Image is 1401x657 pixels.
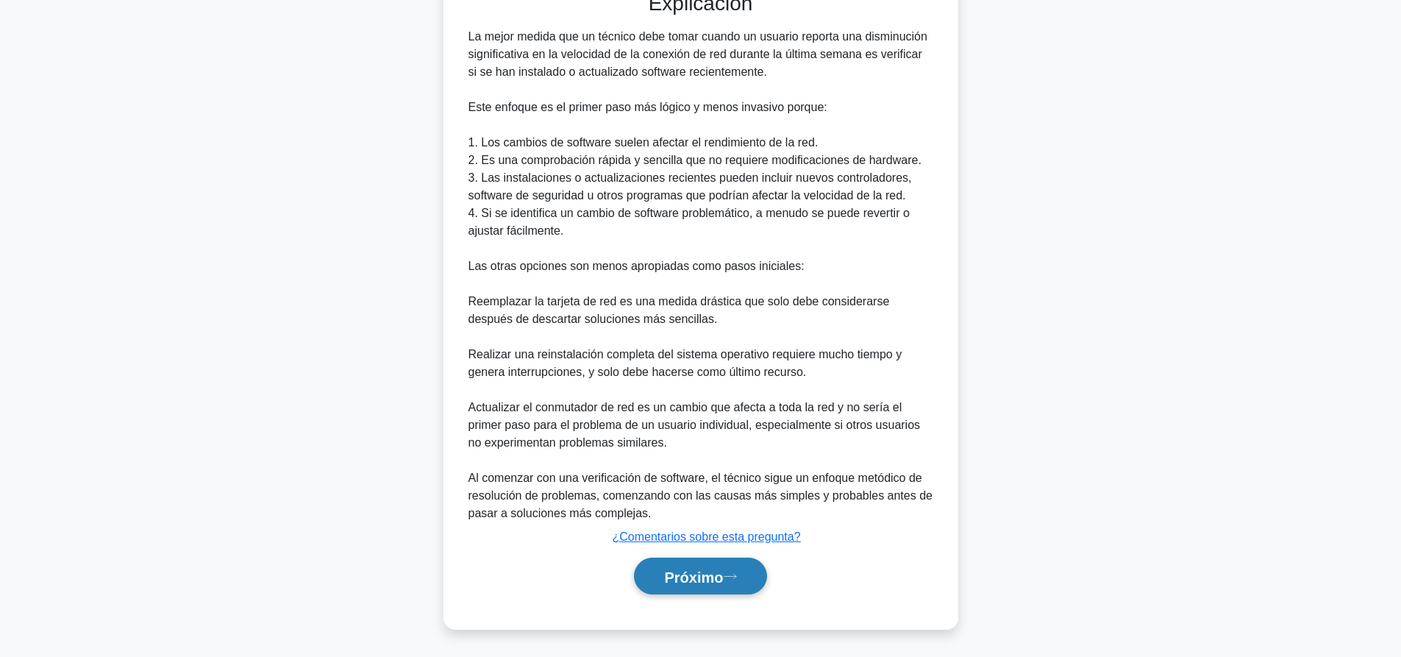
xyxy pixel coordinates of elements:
font: Reemplazar la tarjeta de red es una medida drástica que solo debe considerarse después de descart... [468,295,890,325]
font: Realizar una reinstalación completa del sistema operativo requiere mucho tiempo y genera interrup... [468,348,902,378]
button: Próximo [634,558,766,595]
font: Las otras opciones son menos apropiadas como pasos iniciales: [468,260,805,272]
font: Actualizar el conmutador de red es un cambio que afecta a toda la red y no sería el primer paso p... [468,401,921,449]
font: Próximo [664,569,723,585]
a: ¿Comentarios sobre esta pregunta? [612,530,800,543]
font: 2. Es una comprobación rápida y sencilla que no requiere modificaciones de hardware. [468,154,921,166]
font: 1. Los cambios de software suelen afectar el rendimiento de la red. [468,136,819,149]
font: La mejor medida que un técnico debe tomar cuando un usuario reporta una disminución significativa... [468,30,927,78]
font: Este enfoque es el primer paso más lógico y menos invasivo porque: [468,101,827,113]
font: Al comenzar con una verificación de software, el técnico sigue un enfoque metódico de resolución ... [468,472,933,519]
font: 3. Las instalaciones o actualizaciones recientes pueden incluir nuevos controladores, software de... [468,171,912,202]
font: 4. Si se identifica un cambio de software problemático, a menudo se puede revertir o ajustar fáci... [468,207,910,237]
